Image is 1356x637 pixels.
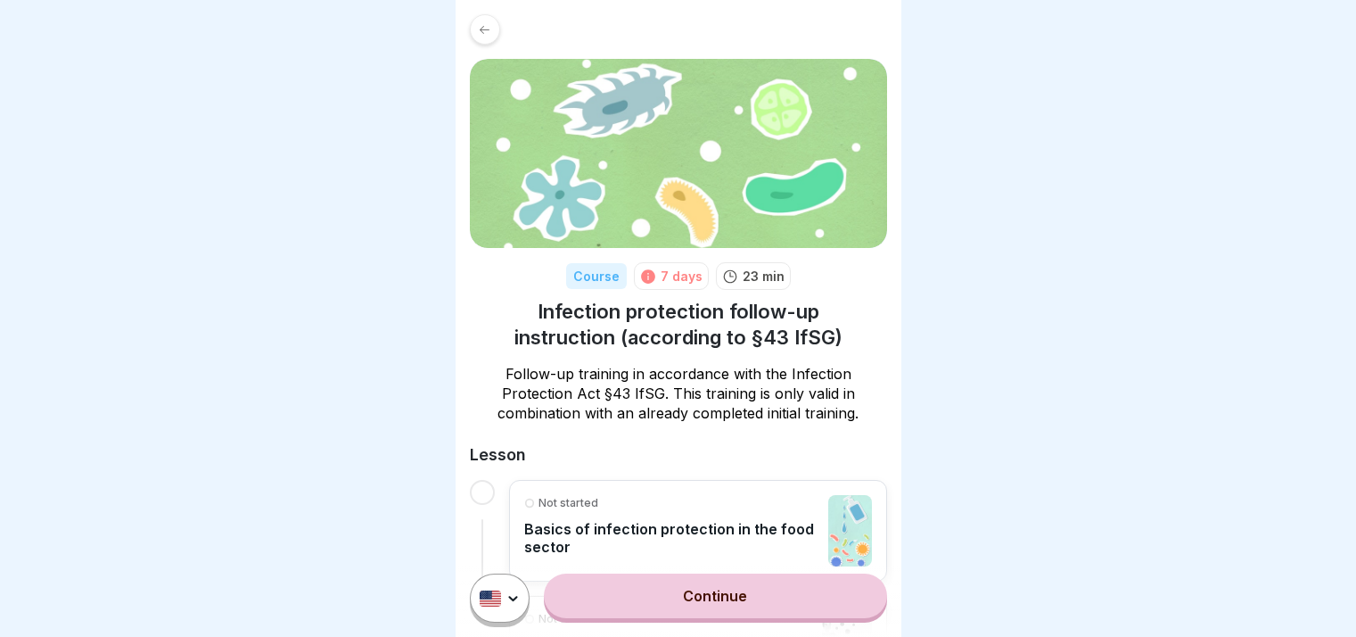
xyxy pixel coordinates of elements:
[828,495,872,567] img: vto55uf2okkpt3kpffh9qir1.png
[470,444,887,466] h2: Lesson
[470,364,887,423] p: Follow-up training in accordance with the Infection Protection Act §43 IfSG. This training is onl...
[544,574,886,618] a: Continue
[524,520,819,556] p: Basics of infection protection in the food sector
[538,495,598,511] p: Not started
[661,267,703,285] div: 7 days
[743,267,785,285] p: 23 min
[470,299,887,350] h1: Infection protection follow-up instruction (according to §43 IfSG)
[524,495,872,567] a: Not startedBasics of infection protection in the food sector
[566,263,627,289] div: Course
[480,591,501,607] img: us.svg
[470,59,887,248] img: tgff07aey9ahi6f4hltuk21p.png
